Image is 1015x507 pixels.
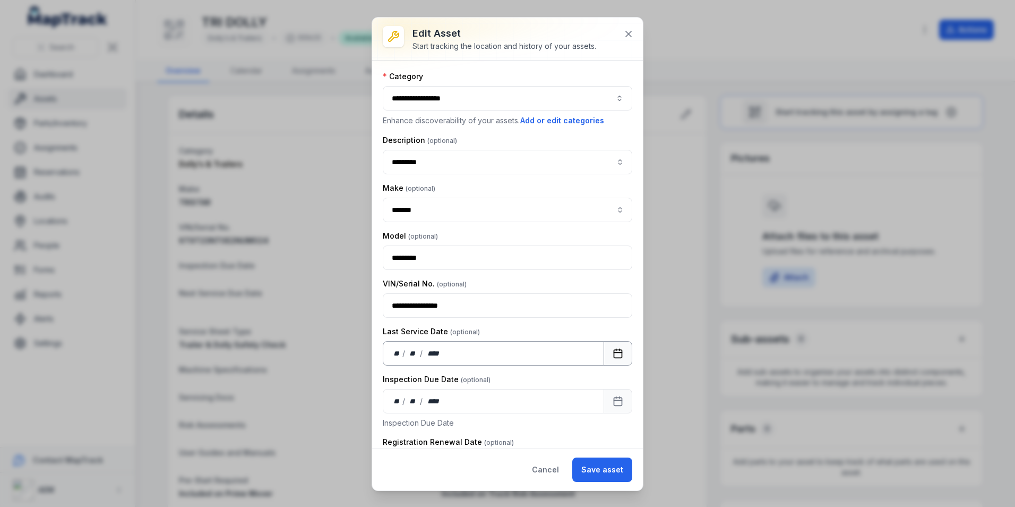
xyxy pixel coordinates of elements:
[406,348,420,359] div: month,
[392,348,402,359] div: day,
[420,348,424,359] div: /
[402,348,406,359] div: /
[383,278,467,289] label: VIN/Serial No.
[420,396,424,407] div: /
[383,437,514,447] label: Registration Renewal Date
[383,135,457,146] label: Description
[523,458,568,482] button: Cancel
[383,374,491,385] label: Inspection Due Date
[383,150,632,174] input: asset-edit:description-label
[604,341,632,366] button: Calendar
[383,231,438,241] label: Model
[383,71,423,82] label: Category
[424,396,443,407] div: year,
[520,115,605,126] button: Add or edit categories
[402,396,406,407] div: /
[406,396,420,407] div: month,
[383,183,435,193] label: Make
[383,326,480,337] label: Last Service Date
[392,396,402,407] div: day,
[412,41,596,52] div: Start tracking the location and history of your assets.
[383,198,632,222] input: asset-edit:cf[8261eee4-602e-4976-b39b-47b762924e3f]-label
[383,418,632,428] p: Inspection Due Date
[424,348,443,359] div: year,
[412,26,596,41] h3: Edit asset
[604,389,632,413] button: Calendar
[383,115,632,126] p: Enhance discoverability of your assets.
[572,458,632,482] button: Save asset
